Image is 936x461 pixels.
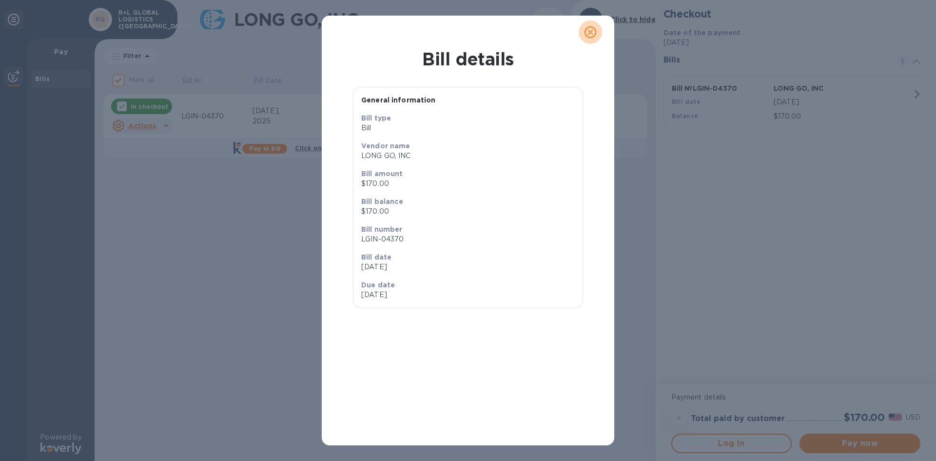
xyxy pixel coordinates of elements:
[361,123,575,133] p: Bill
[579,20,602,44] button: close
[361,179,575,189] p: $170.00
[361,234,575,244] p: LGIN-04370
[361,151,575,161] p: LONG GO, INC
[361,170,403,178] b: Bill amount
[361,142,410,150] b: Vendor name
[361,225,403,233] b: Bill number
[361,290,464,300] p: [DATE]
[361,206,575,217] p: $170.00
[361,281,395,289] b: Due date
[361,96,436,104] b: General information
[361,262,575,272] p: [DATE]
[361,114,391,122] b: Bill type
[361,198,403,205] b: Bill balance
[361,253,391,261] b: Bill date
[330,49,606,69] h1: Bill details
